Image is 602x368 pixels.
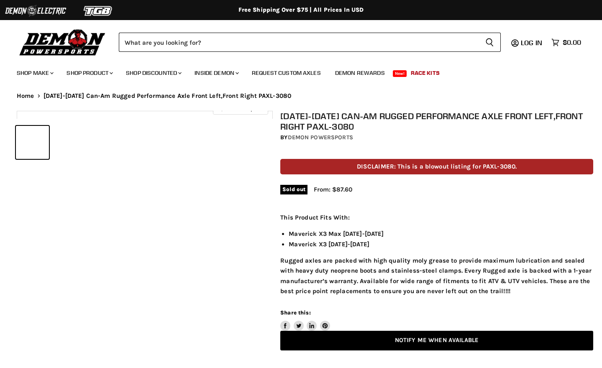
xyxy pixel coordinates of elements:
[17,92,34,100] a: Home
[289,229,593,239] li: Maverick X3 Max [DATE]-[DATE]
[246,64,327,82] a: Request Custom Axles
[329,64,391,82] a: Demon Rewards
[280,309,310,316] span: Share this:
[521,38,542,47] span: Log in
[4,3,67,19] img: Demon Electric Logo 2
[280,133,593,142] div: by
[280,212,593,222] p: This Product Fits With:
[44,92,292,100] span: [DATE]-[DATE] Can-Am Rugged Performance Axle Front Left,Front Right PAXL-3080
[405,64,446,82] a: Race Kits
[280,111,593,132] h1: [DATE]-[DATE] Can-Am Rugged Performance Axle Front Left,Front Right PAXL-3080
[314,186,352,193] span: From: $87.60
[217,105,264,112] span: Click to expand
[280,185,307,194] span: Sold out
[563,38,581,46] span: $0.00
[17,27,108,57] img: Demon Powersports
[393,70,407,77] span: New!
[120,64,187,82] a: Shop Discounted
[289,239,593,249] li: Maverick X3 [DATE]-[DATE]
[10,64,59,82] a: Shop Make
[119,33,501,52] form: Product
[280,309,330,331] aside: Share this:
[280,212,593,296] div: Rugged axles are packed with high quality moly grease to provide maximum lubrication and sealed w...
[67,3,130,19] img: TGB Logo 2
[280,159,593,174] p: DISCLAIMER: This is a blowout listing for PAXL-3080.
[60,64,118,82] a: Shop Product
[479,33,501,52] button: Search
[16,126,49,159] button: 2019-2023 Can-Am Rugged Performance Axle Front Left,Front Right PAXL-3080 thumbnail
[119,33,479,52] input: Search
[517,39,547,46] a: Log in
[288,134,353,141] a: Demon Powersports
[188,64,244,82] a: Inside Demon
[280,331,593,350] a: Notify Me When Available
[10,61,579,82] ul: Main menu
[547,36,585,49] a: $0.00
